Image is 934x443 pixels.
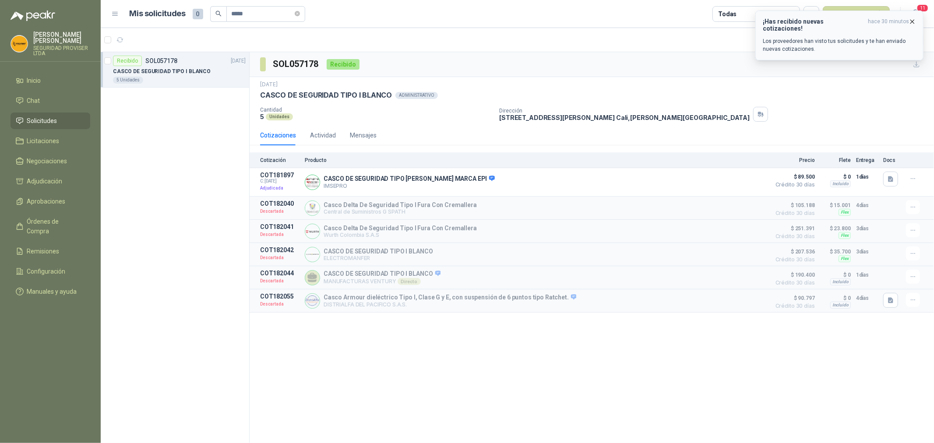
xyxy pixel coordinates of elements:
a: Órdenes de Compra [11,213,90,239]
span: search [215,11,222,17]
span: C: [DATE] [260,179,300,184]
p: Flete [820,157,851,163]
p: MANUFACTURAS VENTURY [324,278,441,285]
div: ADMINISTRATIVO [395,92,438,99]
span: Crédito 30 días [771,257,815,262]
img: Company Logo [305,224,320,239]
p: 5 [260,113,264,120]
p: Descartada [260,300,300,309]
p: COT182044 [260,270,300,277]
p: Descartada [260,207,300,216]
p: CASCO DE SEGURIDAD TIPO [PERSON_NAME] MARCA EPI [324,175,495,183]
span: close-circle [295,10,300,18]
p: COT182042 [260,246,300,253]
span: Chat [27,96,40,105]
img: Company Logo [305,247,320,262]
h1: Mis solicitudes [130,7,186,20]
p: [DATE] [231,57,246,65]
span: 11 [916,4,929,12]
p: Wurth Colombia S.A.S [324,232,477,238]
p: 1 días [856,172,878,182]
p: DISTRIALFA DEL PACIFICO S.A.S. [324,301,576,308]
a: Remisiones [11,243,90,260]
p: Docs [883,157,901,163]
span: Crédito 30 días [771,211,815,216]
span: 0 [193,9,203,19]
p: Casco Delta De Seguridad Tipo I Fura Con Cremallera [324,225,477,232]
span: Inicio [27,76,41,85]
p: Descartada [260,253,300,262]
p: Central de Suministros G SPATH [324,208,477,215]
p: 4 días [856,293,878,303]
p: CASCO DE SEGURIDAD TIPO I BLANCO [324,248,433,255]
a: RecibidoSOL057178[DATE] CASCO DE SEGURIDAD TIPO I BLANCO5 Unidades [101,52,249,88]
img: Logo peakr [11,11,55,21]
span: Crédito 30 días [771,182,815,187]
img: Company Logo [11,35,28,52]
a: Configuración [11,263,90,280]
span: Crédito 30 días [771,303,815,309]
div: Actividad [310,130,336,140]
a: Aprobaciones [11,193,90,210]
p: COT182055 [260,293,300,300]
p: CASCO DE SEGURIDAD TIPO I BLANCO [324,270,441,278]
p: [PERSON_NAME] [PERSON_NAME] [33,32,90,44]
span: Crédito 30 días [771,280,815,285]
img: Company Logo [305,294,320,308]
a: Inicio [11,72,90,89]
p: [STREET_ADDRESS][PERSON_NAME] Cali , [PERSON_NAME][GEOGRAPHIC_DATA] [499,114,750,121]
div: Incluido [830,302,851,309]
p: Casco Armour dieléctrico Tipo I, Clase G y E, con suspensión de 6 puntos tipo Ratchet. [324,294,576,302]
p: CASCO DE SEGURIDAD TIPO I BLANCO [260,91,392,100]
div: Recibido [113,56,142,66]
p: Cotización [260,157,300,163]
span: Remisiones [27,246,60,256]
p: Dirección [499,108,750,114]
p: 4 días [856,200,878,211]
p: $ 0 [820,293,851,303]
span: $ 90.797 [771,293,815,303]
div: Flex [839,209,851,216]
span: $ 251.391 [771,223,815,234]
p: Los proveedores han visto tus solicitudes y te han enviado nuevas cotizaciones. [763,37,916,53]
p: COT182040 [260,200,300,207]
span: Órdenes de Compra [27,217,82,236]
p: CASCO DE SEGURIDAD TIPO I BLANCO [113,67,211,76]
div: Todas [718,9,737,19]
p: Adjudicada [260,184,300,193]
p: Producto [305,157,766,163]
span: Solicitudes [27,116,57,126]
p: $ 15.001 [820,200,851,211]
p: $ 23.800 [820,223,851,234]
p: Casco Delta De Seguridad Tipo I Fura Con Cremallera [324,201,477,208]
p: 1 días [856,270,878,280]
div: Unidades [266,113,293,120]
div: Recibido [327,59,360,70]
span: $ 105.188 [771,200,815,211]
div: Cotizaciones [260,130,296,140]
p: ELECTROMANFER [324,255,433,261]
p: Precio [771,157,815,163]
p: Entrega [856,157,878,163]
p: SEGURIDAD PROVISER LTDA [33,46,90,56]
span: Configuración [27,267,66,276]
span: Adjudicación [27,176,63,186]
div: Flex [839,255,851,262]
p: $ 0 [820,172,851,182]
p: COT181897 [260,172,300,179]
div: Mensajes [350,130,377,140]
img: Company Logo [305,201,320,215]
img: Company Logo [305,175,320,190]
p: IMSEPRO [324,183,495,189]
p: Cantidad [260,107,492,113]
a: Negociaciones [11,153,90,169]
div: Incluido [830,278,851,285]
p: 3 días [856,223,878,234]
p: SOL057178 [145,58,177,64]
span: Licitaciones [27,136,60,146]
button: 11 [908,6,923,22]
span: close-circle [295,11,300,16]
h3: ¡Has recibido nuevas cotizaciones! [763,18,864,32]
span: $ 190.400 [771,270,815,280]
p: $ 0 [820,270,851,280]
